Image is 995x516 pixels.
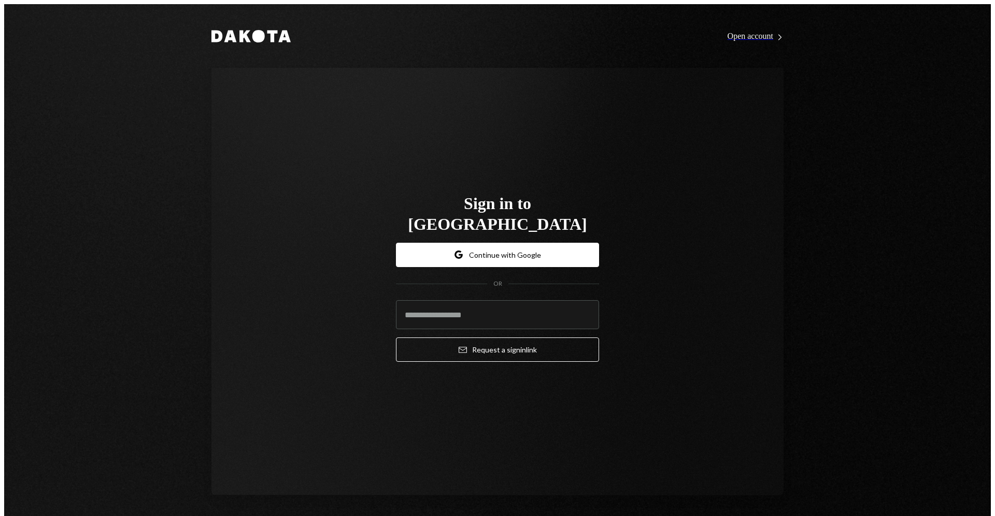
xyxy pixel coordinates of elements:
div: OR [493,279,502,288]
button: Request a signinlink [396,337,599,362]
h1: Sign in to [GEOGRAPHIC_DATA] [396,193,599,234]
button: Continue with Google [396,243,599,267]
a: Open account [728,31,784,41]
div: Open account [728,32,784,41]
